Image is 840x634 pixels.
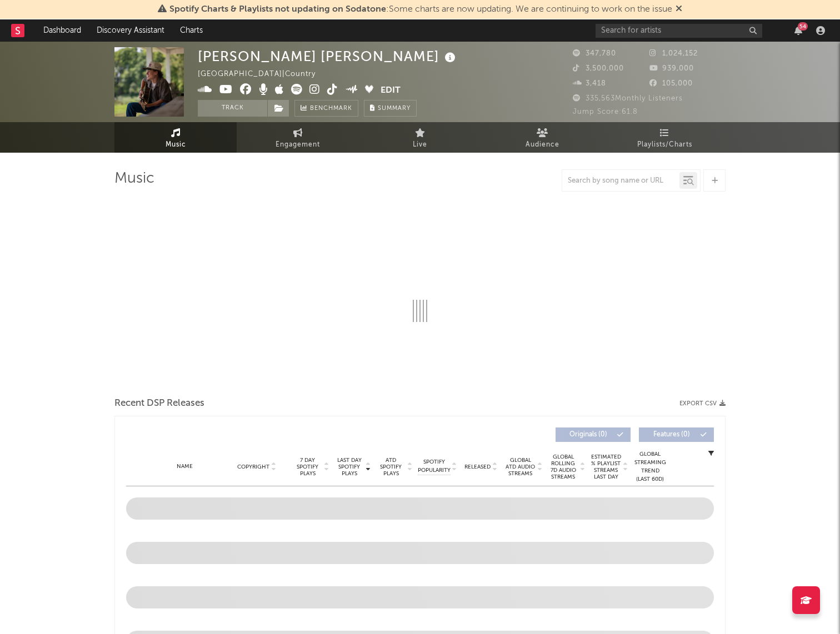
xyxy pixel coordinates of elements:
[596,24,762,38] input: Search for artists
[649,65,694,72] span: 939,000
[276,138,320,152] span: Engagement
[148,462,221,471] div: Name
[573,50,616,57] span: 347,780
[556,427,631,442] button: Originals(0)
[637,138,692,152] span: Playlists/Charts
[798,22,808,31] div: 54
[114,397,204,410] span: Recent DSP Releases
[639,427,714,442] button: Features(0)
[573,80,606,87] span: 3,418
[166,138,186,152] span: Music
[334,457,364,477] span: Last Day Spotify Plays
[591,454,621,480] span: Estimated % Playlist Streams Last Day
[237,122,359,153] a: Engagement
[563,431,614,438] span: Originals ( 0 )
[364,100,417,117] button: Summary
[646,431,697,438] span: Features ( 0 )
[573,95,683,102] span: 335,563 Monthly Listeners
[649,50,698,57] span: 1,024,152
[548,454,578,480] span: Global Rolling 7D Audio Streams
[114,122,237,153] a: Music
[376,457,406,477] span: ATD Spotify Plays
[293,457,322,477] span: 7 Day Spotify Plays
[418,458,451,475] span: Spotify Popularity
[172,19,211,42] a: Charts
[36,19,89,42] a: Dashboard
[198,47,458,66] div: [PERSON_NAME] [PERSON_NAME]
[794,26,802,35] button: 54
[169,5,672,14] span: : Some charts are now updating. We are continuing to work on the issue
[464,464,491,470] span: Released
[89,19,172,42] a: Discovery Assistant
[526,138,559,152] span: Audience
[169,5,386,14] span: Spotify Charts & Playlists not updating on Sodatone
[505,457,536,477] span: Global ATD Audio Streams
[237,464,269,470] span: Copyright
[481,122,603,153] a: Audience
[198,100,267,117] button: Track
[573,65,624,72] span: 3,500,000
[378,105,411,112] span: Summary
[198,68,328,81] div: [GEOGRAPHIC_DATA] | Country
[359,122,481,153] a: Live
[413,138,427,152] span: Live
[310,102,352,115] span: Benchmark
[562,177,679,185] input: Search by song name or URL
[573,108,638,115] span: Jump Score: 61.8
[676,5,682,14] span: Dismiss
[633,450,667,484] div: Global Streaming Trend (Last 60D)
[649,80,693,87] span: 105,000
[603,122,726,153] a: Playlists/Charts
[381,84,401,98] button: Edit
[679,400,726,407] button: Export CSV
[294,100,358,117] a: Benchmark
